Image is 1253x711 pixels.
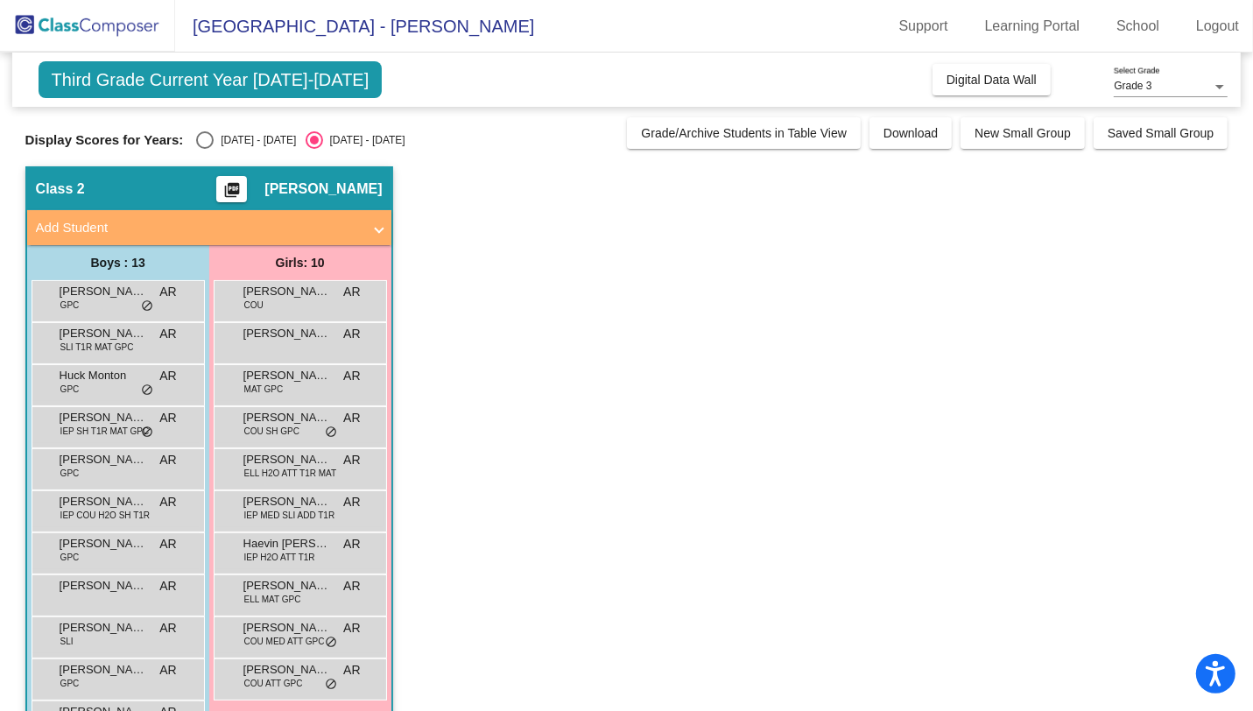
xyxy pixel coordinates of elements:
span: IEP H2O ATT T1R [244,551,315,564]
span: Saved Small Group [1108,126,1214,140]
span: do_not_disturb_alt [141,384,153,398]
span: AR [159,535,176,553]
span: [PERSON_NAME] [60,325,147,342]
span: AR [159,493,176,511]
span: [PERSON_NAME] [60,577,147,595]
span: [PERSON_NAME] [264,180,382,198]
button: Saved Small Group [1094,117,1228,149]
span: AR [343,661,360,679]
span: AR [343,619,360,637]
span: GPC [60,551,80,564]
div: Girls: 10 [209,245,391,280]
span: Class 2 [36,180,85,198]
span: [PERSON_NAME] [243,577,331,595]
span: GPC [60,299,80,312]
span: [PERSON_NAME] [243,493,331,510]
span: Grade/Archive Students in Table View [641,126,847,140]
span: AR [343,283,360,301]
a: Learning Portal [971,12,1095,40]
span: COU SH GPC [244,425,299,438]
span: AR [159,661,176,679]
span: AR [343,493,360,511]
span: [PERSON_NAME] [PERSON_NAME] [60,409,147,426]
span: GPC [60,383,80,396]
span: [PERSON_NAME] [60,619,147,637]
button: Grade/Archive Students in Table View [627,117,861,149]
span: [PERSON_NAME] [243,325,331,342]
span: IEP MED SLI ADD T1R [244,509,335,522]
span: do_not_disturb_alt [325,678,337,692]
span: AR [343,535,360,553]
span: COU [244,299,264,312]
span: AR [159,619,176,637]
button: Download [869,117,952,149]
span: [PERSON_NAME] [243,451,331,468]
span: AR [343,409,360,427]
span: AR [159,283,176,301]
mat-radio-group: Select an option [196,131,405,149]
span: COU ATT GPC [244,677,303,690]
span: [PERSON_NAME] [PERSON_NAME] [60,451,147,468]
div: Boys : 13 [27,245,209,280]
span: [PERSON_NAME] [60,661,147,679]
span: AR [343,577,360,595]
button: New Small Group [961,117,1085,149]
span: Haevin [PERSON_NAME] [243,535,331,553]
span: do_not_disturb_alt [325,636,337,650]
span: AR [343,367,360,385]
span: [GEOGRAPHIC_DATA] - [PERSON_NAME] [175,12,534,40]
span: [PERSON_NAME] [243,367,331,384]
mat-icon: picture_as_pdf [222,181,243,206]
span: [PERSON_NAME] [60,535,147,553]
button: Digital Data Wall [933,64,1051,95]
span: Display Scores for Years: [25,132,184,148]
a: Support [885,12,962,40]
div: [DATE] - [DATE] [323,132,405,148]
span: ELL H2O ATT T1R MAT [244,467,337,480]
span: [PERSON_NAME] [243,619,331,637]
span: ELL MAT GPC [244,593,301,606]
span: AR [159,367,176,385]
span: [PERSON_NAME] [60,493,147,510]
span: MAT GPC [244,383,284,396]
button: Print Students Details [216,176,247,202]
span: GPC [60,467,80,480]
span: Grade 3 [1114,80,1151,92]
span: IEP COU H2O SH T1R [60,509,150,522]
span: AR [159,451,176,469]
span: AR [159,409,176,427]
span: Third Grade Current Year [DATE]-[DATE] [39,61,383,98]
span: COU MED ATT GPC [244,635,325,648]
span: Digital Data Wall [947,73,1037,87]
span: do_not_disturb_alt [141,426,153,440]
span: New Small Group [975,126,1071,140]
span: [PERSON_NAME] [243,283,331,300]
span: Download [883,126,938,140]
span: do_not_disturb_alt [141,299,153,313]
span: do_not_disturb_alt [325,426,337,440]
mat-panel-title: Add Student [36,218,362,238]
span: IEP SH T1R MAT GPC [60,425,150,438]
span: [PERSON_NAME] [243,661,331,679]
span: GPC [60,677,80,690]
mat-expansion-panel-header: Add Student [27,210,391,245]
a: Logout [1182,12,1253,40]
a: School [1102,12,1173,40]
span: AR [159,325,176,343]
span: [PERSON_NAME] [243,409,331,426]
span: AR [159,577,176,595]
span: [PERSON_NAME] [60,283,147,300]
span: SLI [60,635,74,648]
span: AR [343,325,360,343]
span: Huck Monton [60,367,147,384]
div: [DATE] - [DATE] [214,132,296,148]
span: SLI T1R MAT GPC [60,341,134,354]
span: AR [343,451,360,469]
